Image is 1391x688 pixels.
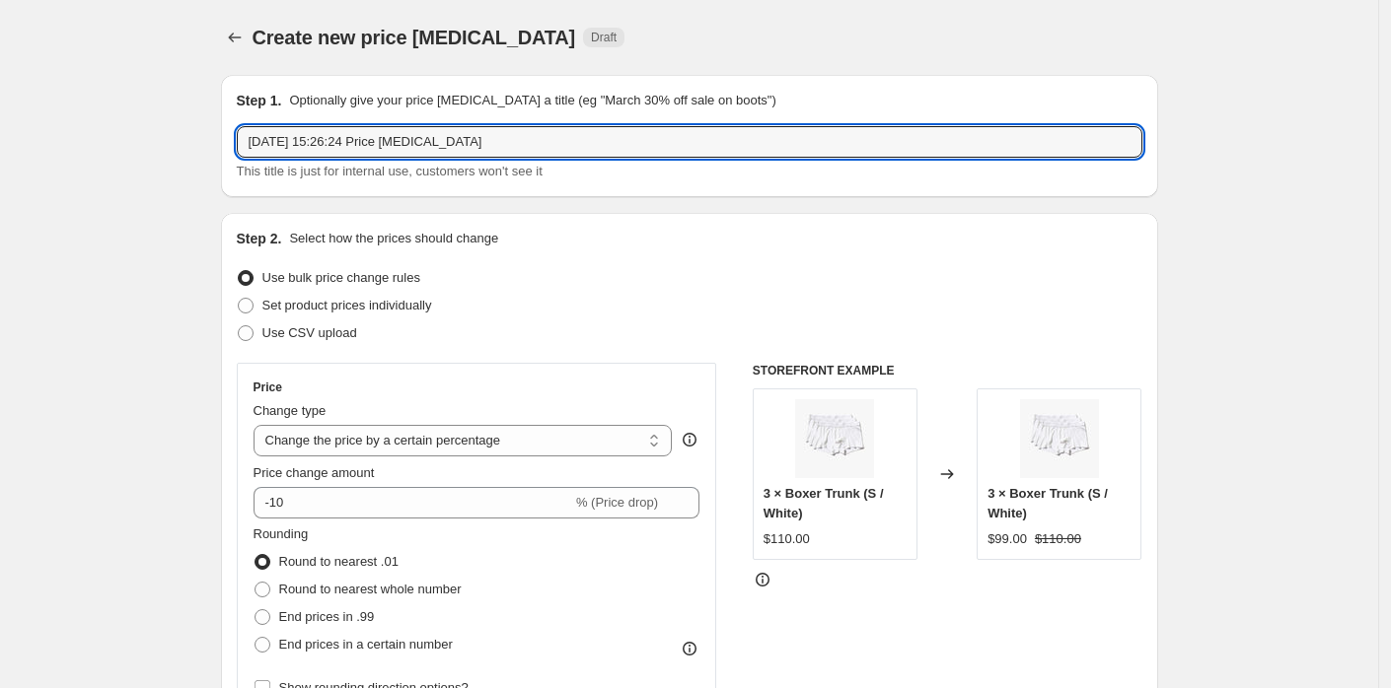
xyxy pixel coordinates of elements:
[237,164,543,178] span: This title is just for internal use, customers won't see it
[254,487,572,518] input: -15
[254,403,327,418] span: Change type
[254,465,375,480] span: Price change amount
[764,529,810,549] div: $110.00
[279,609,375,624] span: End prices in .99
[1020,399,1099,478] img: 3-boxer-trunk-130307_80x.jpg
[237,229,282,248] h2: Step 2.
[795,399,874,478] img: 3-boxer-trunk-130307_80x.jpg
[237,91,282,110] h2: Step 1.
[279,554,399,569] span: Round to nearest .01
[253,27,576,48] span: Create new price [MEDICAL_DATA]
[221,24,249,51] button: Price change jobs
[279,637,453,652] span: End prices in a certain number
[279,582,462,596] span: Round to nearest whole number
[289,229,498,248] p: Select how the prices should change
[237,126,1142,158] input: 30% off holiday sale
[753,363,1142,378] h6: STOREFRONT EXAMPLE
[254,526,309,541] span: Rounding
[764,486,884,520] span: 3 × Boxer Trunk (S / White)
[1035,529,1081,549] strike: $110.00
[576,495,658,510] span: % (Price drop)
[591,30,617,45] span: Draft
[262,270,420,285] span: Use bulk price change rules
[988,529,1027,549] div: $99.00
[262,298,432,312] span: Set product prices individually
[262,325,357,340] span: Use CSV upload
[988,486,1108,520] span: 3 × Boxer Trunk (S / White)
[289,91,775,110] p: Optionally give your price [MEDICAL_DATA] a title (eg "March 30% off sale on boots")
[680,430,699,449] div: help
[254,379,282,395] h3: Price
